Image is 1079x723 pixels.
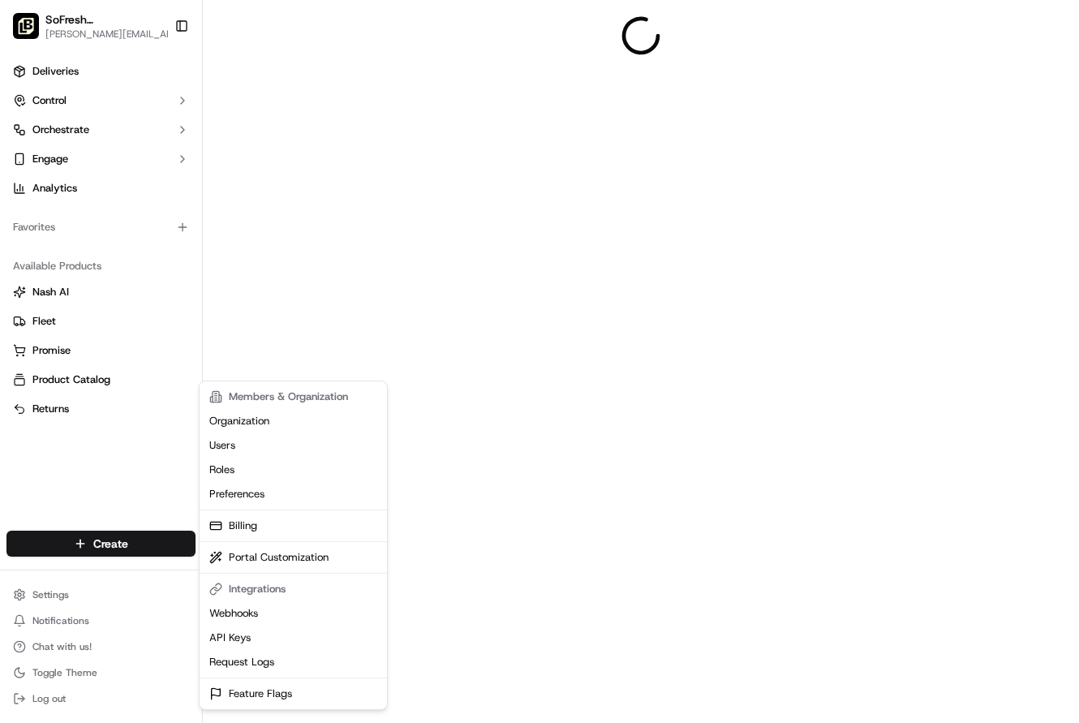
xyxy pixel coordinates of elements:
[203,385,384,409] div: Members & Organization
[16,16,49,49] img: Nash
[55,171,205,184] div: We're available if you need us!
[32,181,77,196] span: Analytics
[203,626,384,650] a: API Keys
[32,285,69,299] span: Nash AI
[45,11,161,28] span: SoFresh ([GEOGRAPHIC_DATA] Orlando - [GEOGRAPHIC_DATA])
[137,237,150,250] div: 💻
[16,65,295,91] p: Welcome 👋
[32,314,56,329] span: Fleet
[203,545,384,570] a: Portal Customization
[45,28,179,41] span: [PERSON_NAME][EMAIL_ADDRESS][DOMAIN_NAME]
[10,229,131,258] a: 📗Knowledge Base
[203,433,384,458] a: Users
[153,235,260,252] span: API Documentation
[32,152,68,166] span: Engage
[32,123,89,137] span: Orchestrate
[203,458,384,482] a: Roles
[32,640,92,653] span: Chat with us!
[16,155,45,184] img: 1736555255976-a54dd68f-1ca7-489b-9aae-adbdc363a1c4
[276,160,295,179] button: Start new chat
[32,235,124,252] span: Knowledge Base
[203,514,384,538] a: Billing
[114,274,196,287] a: Powered byPylon
[32,64,79,79] span: Deliveries
[203,577,384,601] div: Integrations
[32,692,66,705] span: Log out
[32,93,67,108] span: Control
[42,105,292,122] input: Got a question? Start typing here...
[203,650,384,674] a: Request Logs
[203,601,384,626] a: Webhooks
[32,343,71,358] span: Promise
[55,155,266,171] div: Start new chat
[32,372,110,387] span: Product Catalog
[6,253,196,279] div: Available Products
[13,13,39,39] img: SoFresh (FL Orlando - Publix Springs Plaza)
[203,482,384,506] a: Preferences
[161,275,196,287] span: Pylon
[32,614,89,627] span: Notifications
[93,536,128,552] span: Create
[203,682,384,706] a: Feature Flags
[203,409,384,433] a: Organization
[32,402,69,416] span: Returns
[32,666,97,679] span: Toggle Theme
[6,214,196,240] div: Favorites
[16,237,29,250] div: 📗
[131,229,267,258] a: 💻API Documentation
[32,588,69,601] span: Settings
